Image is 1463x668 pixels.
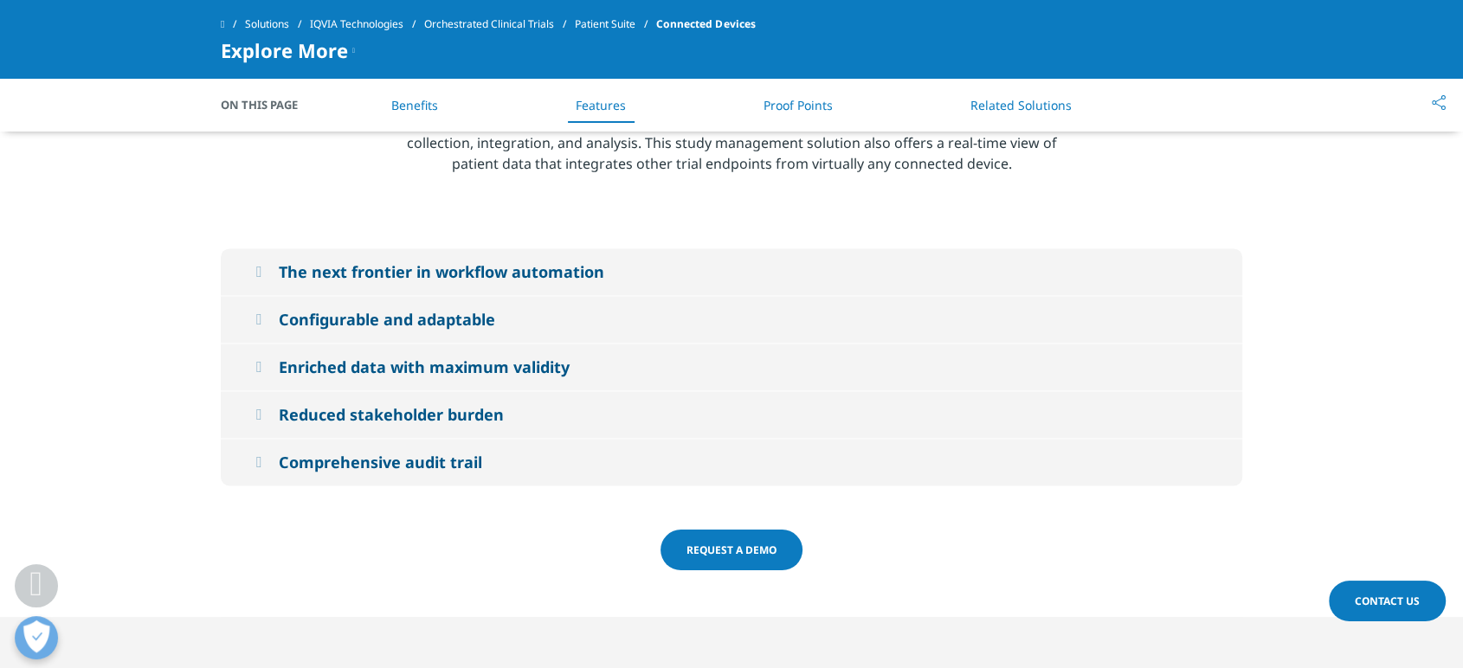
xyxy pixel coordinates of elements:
[221,296,1242,343] button: Configurable and adaptable
[279,309,495,330] div: Configurable and adaptable
[221,344,1242,390] button: Enriched data with maximum validity
[221,248,1242,295] button: The next frontier in workflow automation
[245,9,310,40] a: Solutions
[15,616,58,659] button: Open Preferences
[764,97,833,113] a: Proof Points
[1355,594,1420,608] span: Contact Us
[221,40,348,61] span: Explore More
[279,261,604,282] div: The next frontier in workflow automation
[1329,581,1446,621] a: Contact Us
[656,9,755,40] span: Connected Devices
[661,530,802,570] a: REQUEST A DEMO
[279,356,570,377] div: Enriched data with maximum validity
[221,439,1242,485] button: Comprehensive audit trail
[686,543,777,557] span: REQUEST A DEMO
[221,391,1242,438] button: Reduced stakeholder burden
[424,9,575,40] a: Orchestrated Clinical Trials
[279,452,482,472] div: Comprehensive audit trail
[576,97,626,113] a: Features
[391,97,438,113] a: Benefits
[403,99,1060,174] p: The IQVIA Clinical eSource Platform meets the new demands of the market by streamlining data coll...
[221,96,316,113] span: On This Page
[575,9,656,40] a: Patient Suite
[970,97,1072,113] a: Related Solutions
[279,404,504,425] div: Reduced stakeholder burden
[310,9,424,40] a: IQVIA Technologies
